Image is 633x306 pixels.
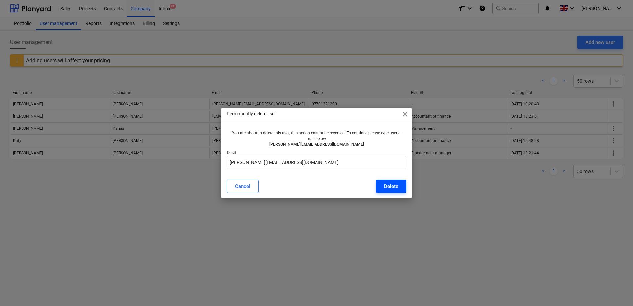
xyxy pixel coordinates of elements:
div: Cancel [235,182,250,191]
input: E-mail [227,156,406,169]
div: Delete [384,182,398,191]
p: You are about to delete this user, this action cannot be reversed. To continue please type user e... [229,130,404,142]
button: Cancel [227,180,259,193]
iframe: Chat Widget [600,274,633,306]
p: Permanently delete user [227,110,276,117]
p: [PERSON_NAME][EMAIL_ADDRESS][DOMAIN_NAME] [229,142,404,147]
span: close [401,110,409,118]
button: Delete [376,180,406,193]
p: E-mail [227,150,406,156]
